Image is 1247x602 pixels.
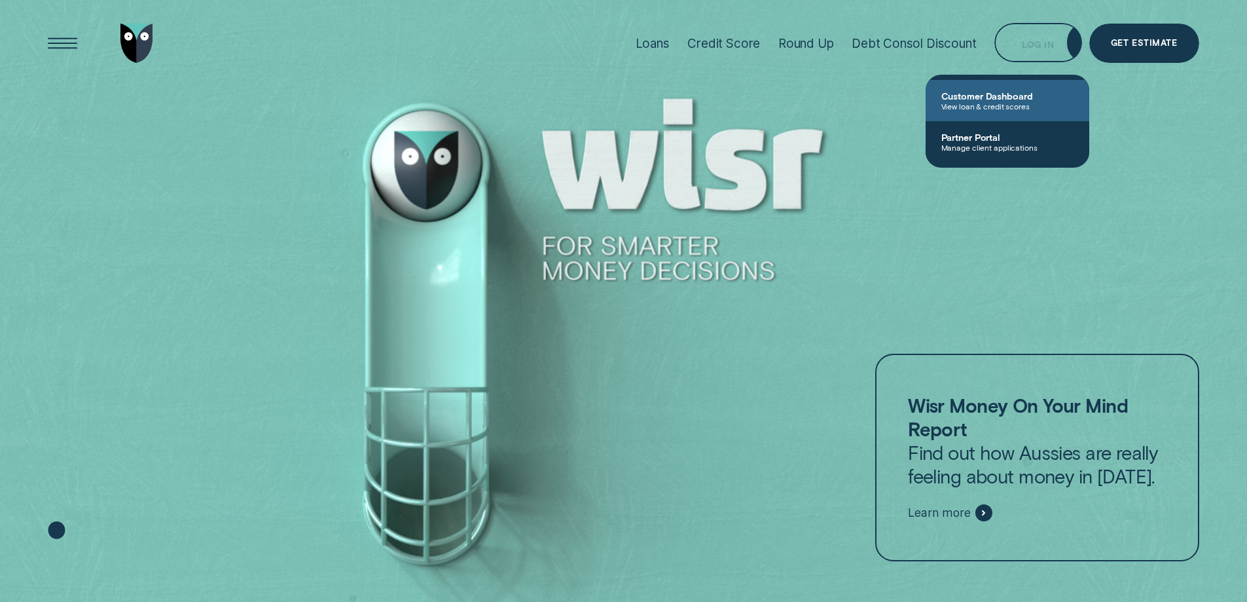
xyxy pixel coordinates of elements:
a: Get Estimate [1089,24,1199,63]
div: Debt Consol Discount [852,36,976,51]
span: Customer Dashboard [941,90,1074,102]
a: Partner PortalManage client applications [926,121,1089,162]
div: Credit Score [687,36,760,51]
strong: Wisr Money On Your Mind Report [908,394,1128,440]
span: Manage client applications [941,143,1074,152]
button: Log in [994,23,1081,62]
a: Wisr Money On Your Mind ReportFind out how Aussies are really feeling about money in [DATE].Learn... [875,354,1199,562]
div: Log in [1022,35,1054,43]
img: Wisr [120,24,153,63]
span: Partner Portal [941,132,1074,143]
span: Learn more [908,506,970,520]
p: Find out how Aussies are really feeling about money in [DATE]. [908,394,1166,488]
span: View loan & credit scores [941,102,1074,111]
div: Loans [636,36,670,51]
button: Open Menu [43,24,82,63]
a: Customer DashboardView loan & credit scores [926,80,1089,121]
div: Round Up [778,36,834,51]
